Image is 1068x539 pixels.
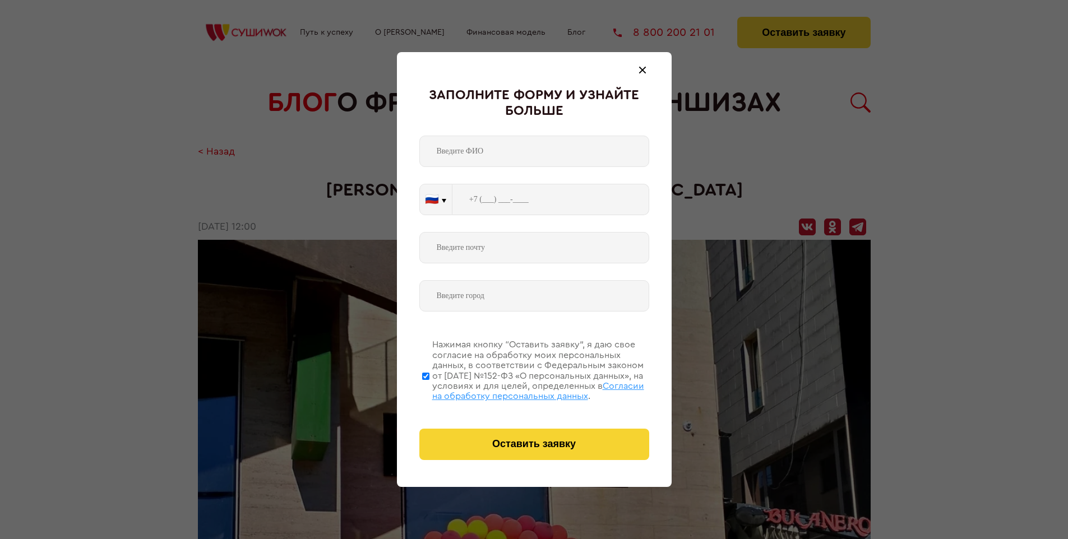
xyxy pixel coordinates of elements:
[419,429,649,460] button: Оставить заявку
[420,184,452,215] button: 🇷🇺
[432,382,644,401] span: Согласии на обработку персональных данных
[419,136,649,167] input: Введите ФИО
[419,280,649,312] input: Введите город
[432,340,649,401] div: Нажимая кнопку “Оставить заявку”, я даю свое согласие на обработку моих персональных данных, в со...
[419,88,649,119] div: Заполните форму и узнайте больше
[419,232,649,263] input: Введите почту
[452,184,649,215] input: +7 (___) ___-____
